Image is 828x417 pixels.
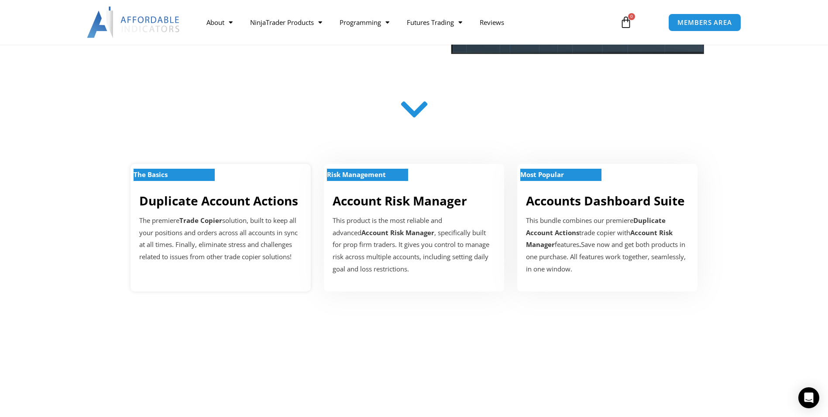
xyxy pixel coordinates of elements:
[241,12,331,32] a: NinjaTrader Products
[526,215,689,275] div: This bundle combines our premiere trade copier with features Save now and get both products in on...
[333,215,495,275] p: This product is the most reliable and advanced , specifically built for prop firm traders. It giv...
[628,13,635,20] span: 0
[139,192,298,209] a: Duplicate Account Actions
[677,19,732,26] span: MEMBERS AREA
[198,12,241,32] a: About
[398,12,471,32] a: Futures Trading
[526,216,666,237] b: Duplicate Account Actions
[146,331,683,392] iframe: Customer reviews powered by Trustpilot
[87,7,181,38] img: LogoAI | Affordable Indicators – NinjaTrader
[179,216,222,225] strong: Trade Copier
[471,12,513,32] a: Reviews
[361,228,434,237] strong: Account Risk Manager
[331,12,398,32] a: Programming
[607,10,645,35] a: 0
[134,170,168,179] strong: The Basics
[526,192,685,209] a: Accounts Dashboard Suite
[198,12,610,32] nav: Menu
[327,170,386,179] strong: Risk Management
[798,387,819,408] div: Open Intercom Messenger
[333,192,467,209] a: Account Risk Manager
[139,215,302,263] p: The premiere solution, built to keep all your positions and orders across all accounts in sync at...
[668,14,741,31] a: MEMBERS AREA
[520,170,564,179] strong: Most Popular
[579,240,581,249] b: .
